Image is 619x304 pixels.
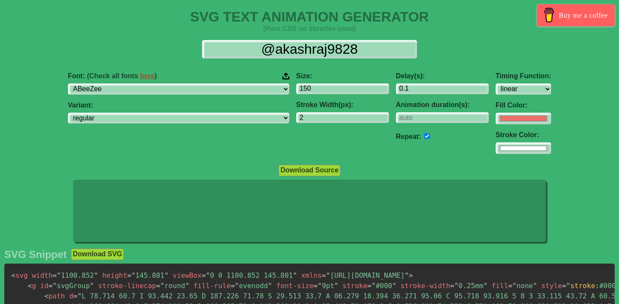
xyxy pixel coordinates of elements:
[156,282,160,290] span: =
[492,282,509,290] span: fill
[533,282,537,290] span: "
[282,72,289,80] img: Upload your font
[173,271,202,279] span: viewBox
[102,271,127,279] span: height
[11,271,15,279] span: <
[52,282,57,290] span: "
[165,271,169,279] span: "
[28,282,32,290] span: <
[396,72,489,80] label: Delay(s):
[206,271,210,279] span: "
[496,72,551,80] label: Timing Function:
[77,292,82,300] span: "
[322,271,326,279] span: =
[483,282,487,290] span: "
[542,8,557,22] img: Buy me a coffee
[71,249,124,260] button: Download SVG
[570,282,595,290] span: stroke
[541,282,562,290] span: style
[49,282,94,290] span: svgGroup
[68,72,157,80] span: Font:
[49,282,53,290] span: =
[268,282,272,290] span: "
[396,83,489,94] input: 0.1s
[202,40,417,58] input: Input Text Here
[396,112,489,123] input: auto
[322,271,409,279] span: [URL][DOMAIN_NAME]
[68,101,289,109] label: Variant:
[368,282,372,290] span: =
[450,282,454,290] span: =
[28,282,36,290] span: g
[52,271,57,279] span: =
[231,282,272,290] span: evenodd
[404,271,409,279] span: "
[202,271,297,279] span: 0 0 1100.852 145.801
[392,282,396,290] span: "
[276,282,314,290] span: font-size
[4,249,67,261] h2: SVG Snippet
[235,282,239,290] span: "
[508,282,512,290] span: =
[160,282,165,290] span: "
[11,271,28,279] span: svg
[318,282,322,290] span: "
[559,8,608,23] span: Buy me a coffee
[52,271,98,279] span: 1100.852
[185,282,190,290] span: "
[371,282,376,290] span: "
[87,72,157,80] span: (Check all fonts )
[44,292,49,300] span: <
[496,131,551,139] label: Stroke Color:
[127,271,132,279] span: =
[231,282,235,290] span: =
[44,292,65,300] span: path
[537,4,615,26] a: Buy me a coffee
[301,271,322,279] span: xmlns
[90,282,94,290] span: "
[193,282,231,290] span: fill-rule
[131,271,135,279] span: "
[74,292,78,300] span: =
[496,101,551,109] label: Fill Color:
[562,282,570,290] span: ="
[454,282,459,290] span: "
[140,72,155,80] a: here
[296,83,389,94] input: 100
[293,271,297,279] span: "
[368,282,396,290] span: #000
[296,112,389,123] input: 2px
[409,271,413,279] span: >
[424,133,430,139] input: auto
[94,271,98,279] span: "
[343,282,368,290] span: stroke
[32,271,52,279] span: width
[98,282,156,290] span: stroke-linecap
[396,133,421,140] label: Repeat:
[401,282,450,290] span: stroke-width
[508,282,537,290] span: none
[334,282,339,290] span: "
[156,282,189,290] span: round
[313,282,338,290] span: 9pt
[202,271,206,279] span: =
[279,165,340,176] button: Download Source
[57,271,61,279] span: "
[326,271,330,279] span: "
[396,101,489,109] label: Animation duration(s):
[595,282,600,290] span: :
[296,101,389,109] label: Stroke Width(px):
[313,282,318,290] span: =
[127,271,169,279] span: 145.801
[512,282,517,290] span: "
[450,282,487,290] span: 0.25mm
[296,72,389,80] label: Size:
[69,292,74,300] span: d
[40,282,48,290] span: id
